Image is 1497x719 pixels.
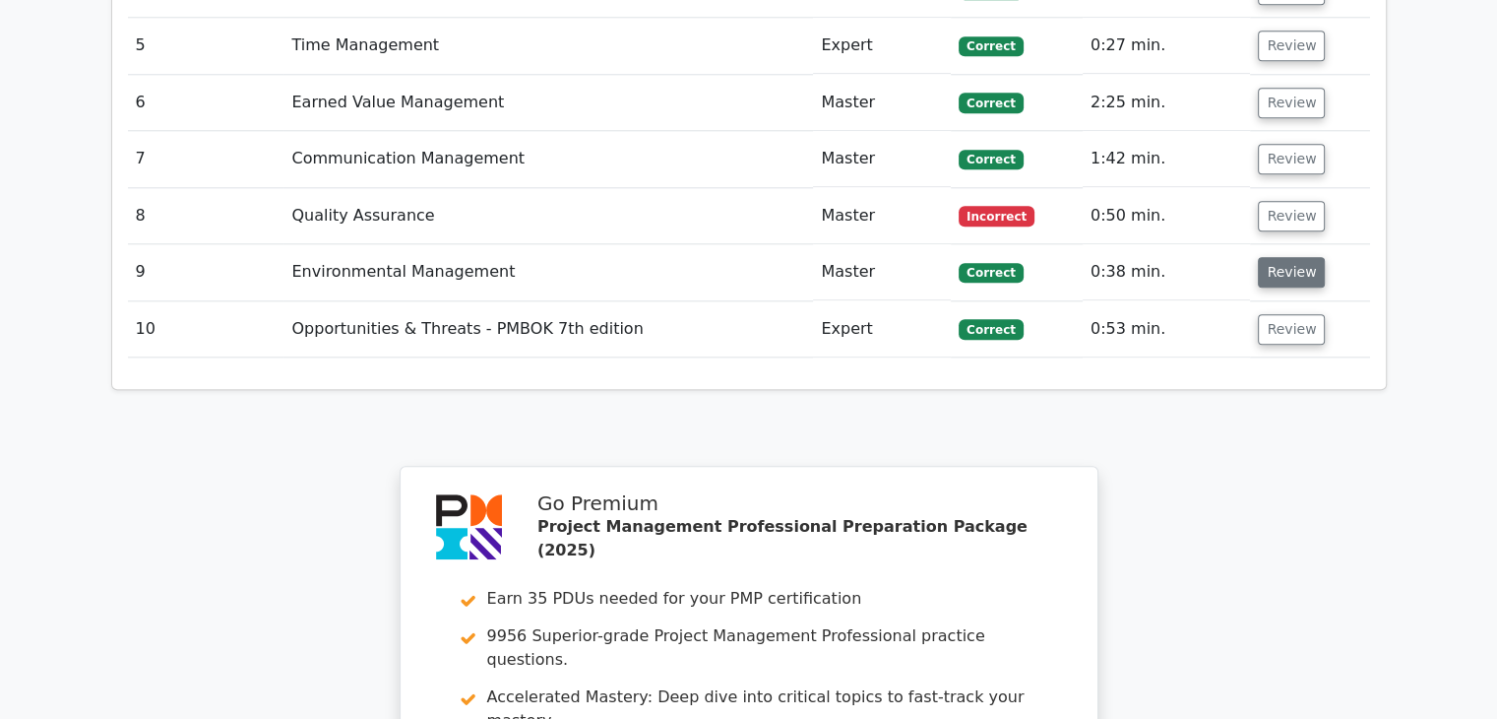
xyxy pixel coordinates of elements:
button: Review [1258,201,1325,231]
span: Correct [959,319,1023,339]
td: 5 [128,18,284,74]
td: Expert [813,18,951,74]
button: Review [1258,31,1325,61]
td: 6 [128,75,284,131]
td: Master [813,131,951,187]
td: 0:27 min. [1083,18,1251,74]
button: Review [1258,314,1325,345]
td: Master [813,75,951,131]
span: Correct [959,93,1023,112]
td: 8 [128,188,284,244]
td: 0:53 min. [1083,301,1251,358]
td: 1:42 min. [1083,131,1251,187]
td: 9 [128,244,284,300]
td: 2:25 min. [1083,75,1251,131]
td: Quality Assurance [283,188,813,244]
button: Review [1258,257,1325,288]
td: Master [813,244,951,300]
td: Opportunities & Threats - PMBOK 7th edition [283,301,813,358]
button: Review [1258,144,1325,174]
button: Review [1258,88,1325,118]
td: 10 [128,301,284,358]
td: Master [813,188,951,244]
td: Communication Management [283,131,813,187]
td: 0:38 min. [1083,244,1251,300]
td: Expert [813,301,951,358]
td: Earned Value Management [283,75,813,131]
td: 7 [128,131,284,187]
td: Time Management [283,18,813,74]
span: Incorrect [959,206,1034,226]
span: Correct [959,263,1023,283]
span: Correct [959,150,1023,169]
td: 0:50 min. [1083,188,1251,244]
td: Environmental Management [283,244,813,300]
span: Correct [959,36,1023,56]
